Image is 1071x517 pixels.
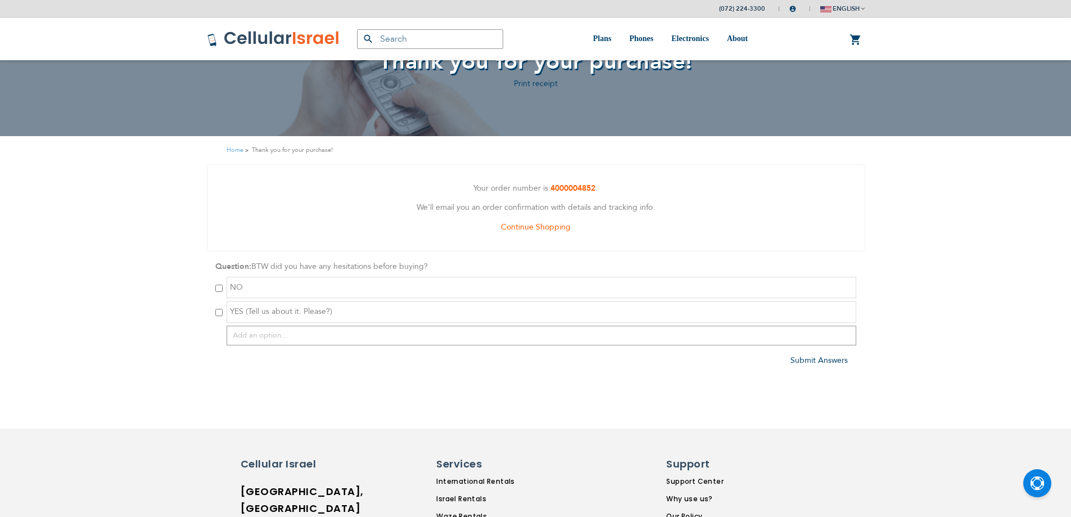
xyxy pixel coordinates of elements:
h6: Support [666,457,729,471]
a: 4000004852 [550,183,595,194]
span: NO [230,282,243,293]
a: Plans [593,18,612,60]
input: Add an option... [227,326,856,345]
button: english [820,1,865,17]
a: Home [227,146,243,154]
p: Your order number is: . [216,182,856,196]
h6: [GEOGRAPHIC_DATA], [GEOGRAPHIC_DATA] [241,483,339,517]
a: Continue Shopping [501,222,571,232]
span: BTW did you have any hesitations before buying? [251,261,428,272]
a: Print receipt [514,78,558,89]
h6: Cellular Israel [241,457,339,471]
a: International Rentals [436,476,575,487]
a: (072) 224-3300 [719,5,765,13]
h6: Services [436,457,568,471]
span: Thank you for your purchase! [379,46,693,77]
img: Cellular Israel Logo [207,30,340,47]
a: Electronics [671,18,709,60]
a: About [727,18,748,60]
img: english [820,6,832,12]
span: Phones [629,34,653,43]
a: Why use us? [666,494,736,504]
a: Israel Rentals [436,494,575,504]
span: YES (Tell us about it. Please?) [230,306,332,317]
span: Plans [593,34,612,43]
input: Search [357,29,503,49]
a: Submit Answers [790,355,848,366]
strong: Question: [215,261,251,272]
span: Electronics [671,34,709,43]
p: We'll email you an order confirmation with details and tracking info. [216,201,856,215]
a: Phones [629,18,653,60]
span: About [727,34,748,43]
a: Support Center [666,476,736,487]
strong: Thank you for your purchase! [252,145,333,155]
